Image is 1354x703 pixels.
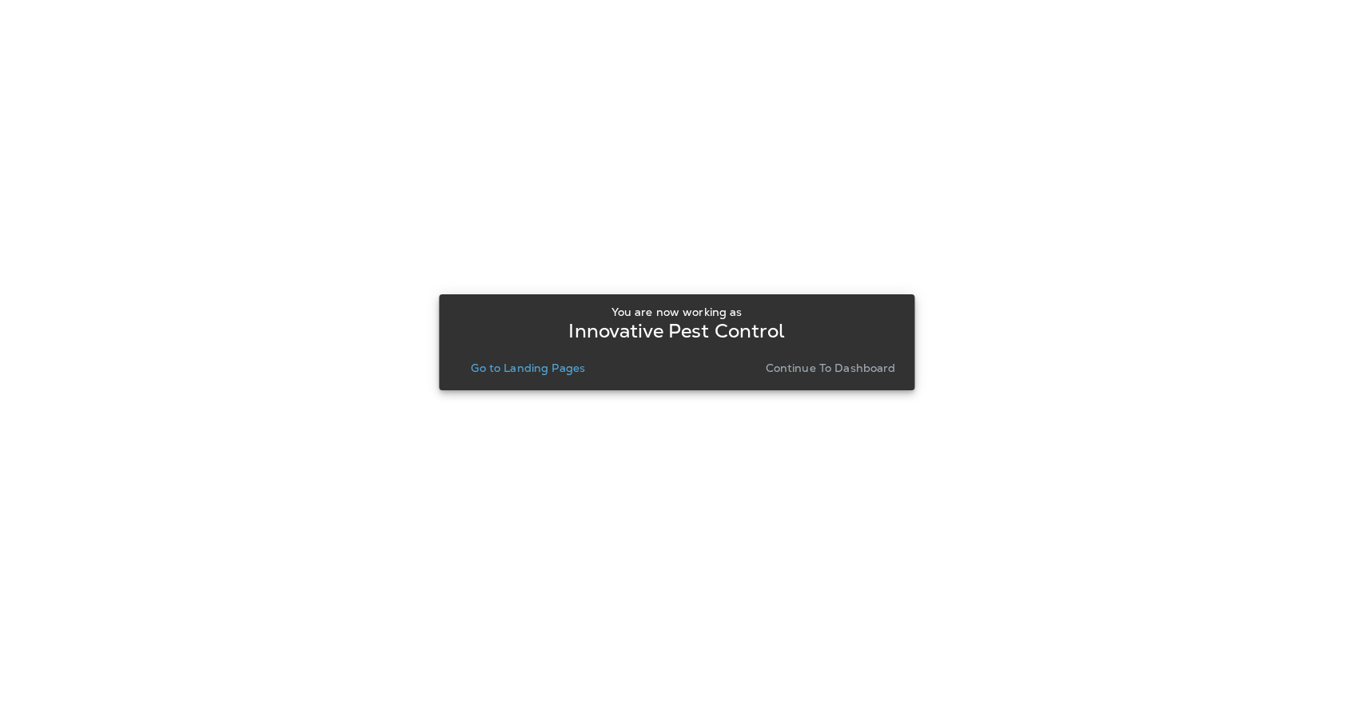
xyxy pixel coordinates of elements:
button: Go to Landing Pages [464,357,591,379]
p: Continue to Dashboard [766,361,896,374]
p: You are now working as [611,306,742,318]
p: Innovative Pest Control [568,325,785,338]
p: Go to Landing Pages [471,361,585,374]
button: Continue to Dashboard [759,357,902,379]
